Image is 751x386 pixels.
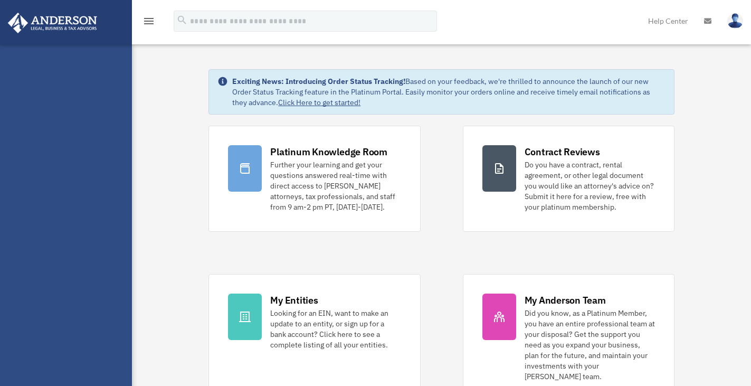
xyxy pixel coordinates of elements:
div: Platinum Knowledge Room [270,145,387,158]
a: menu [142,18,155,27]
div: My Entities [270,294,318,307]
a: Click Here to get started! [278,98,360,107]
a: Platinum Knowledge Room Further your learning and get your questions answered real-time with dire... [208,126,420,232]
i: search [176,14,188,26]
img: User Pic [727,13,743,29]
a: Contract Reviews Do you have a contract, rental agreement, or other legal document you would like... [463,126,674,232]
strong: Exciting News: Introducing Order Status Tracking! [232,77,405,86]
div: Further your learning and get your questions answered real-time with direct access to [PERSON_NAM... [270,159,401,212]
div: Did you know, as a Platinum Member, you have an entire professional team at your disposal? Get th... [525,308,655,382]
div: Do you have a contract, rental agreement, or other legal document you would like an attorney's ad... [525,159,655,212]
div: My Anderson Team [525,294,606,307]
div: Contract Reviews [525,145,600,158]
i: menu [142,15,155,27]
div: Looking for an EIN, want to make an update to an entity, or sign up for a bank account? Click her... [270,308,401,350]
img: Anderson Advisors Platinum Portal [5,13,100,33]
div: Based on your feedback, we're thrilled to announce the launch of our new Order Status Tracking fe... [232,76,665,108]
